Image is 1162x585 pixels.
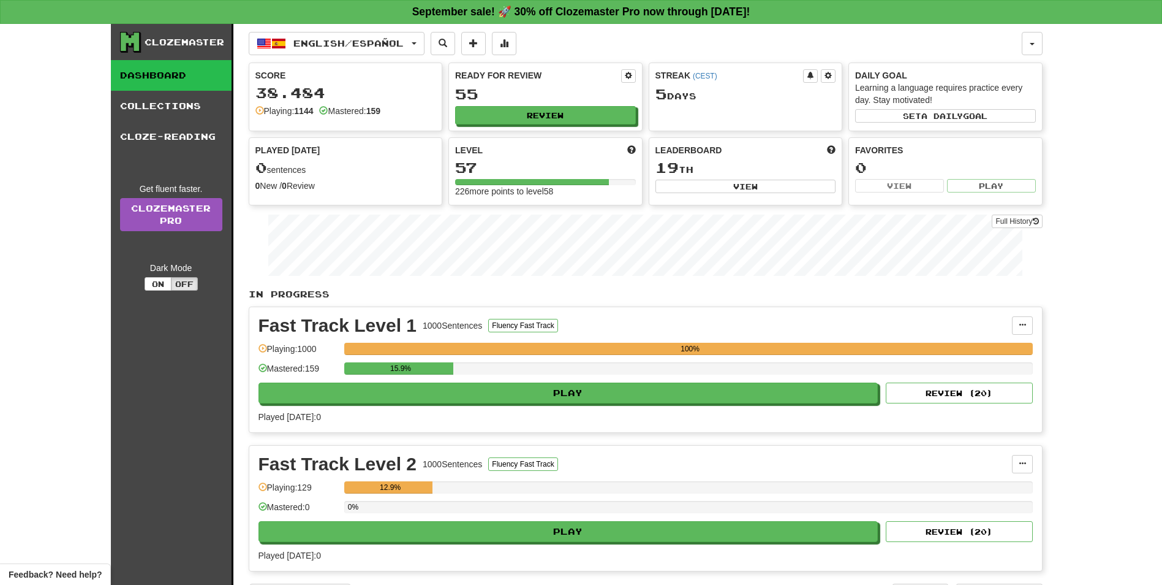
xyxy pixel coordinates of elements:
[120,183,222,195] div: Get fluent faster.
[455,144,483,156] span: Level
[627,144,636,156] span: Score more points to level up
[855,82,1036,106] div: Learning a language requires practice every day. Stay motivated!
[693,72,717,80] a: (CEST)
[827,144,836,156] span: This week in points, UTC
[120,262,222,274] div: Dark Mode
[258,343,338,363] div: Playing: 1000
[171,277,198,291] button: Off
[455,106,636,124] button: Review
[145,277,172,291] button: On
[249,32,424,55] button: English/Español
[855,179,944,193] button: View
[348,481,433,494] div: 12.9%
[255,159,267,176] span: 0
[255,180,436,192] div: New / Review
[921,112,963,120] span: a daily
[120,198,222,231] a: ClozemasterPro
[258,501,338,521] div: Mastered: 0
[255,181,260,191] strong: 0
[855,144,1036,156] div: Favorites
[258,362,338,383] div: Mastered: 159
[294,106,313,116] strong: 1144
[855,160,1036,175] div: 0
[992,215,1042,228] button: Full History
[111,91,232,121] a: Collections
[886,383,1033,403] button: Review (20)
[255,160,436,176] div: sentences
[282,181,287,191] strong: 0
[258,316,417,335] div: Fast Track Level 1
[455,86,636,102] div: 55
[319,105,380,117] div: Mastered:
[423,458,482,470] div: 1000 Sentences
[431,32,455,55] button: Search sentences
[492,32,516,55] button: More stats
[366,106,380,116] strong: 159
[461,32,486,55] button: Add sentence to collection
[258,481,338,502] div: Playing: 129
[258,412,321,422] span: Played [DATE]: 0
[655,159,679,176] span: 19
[655,160,836,176] div: th
[145,36,224,48] div: Clozemaster
[348,343,1033,355] div: 100%
[255,85,436,101] div: 38.484
[111,60,232,91] a: Dashboard
[855,109,1036,123] button: Seta dailygoal
[249,288,1043,300] p: In Progress
[348,362,453,375] div: 15.9%
[293,38,404,48] span: English / Español
[9,568,102,581] span: Open feedback widget
[655,86,836,102] div: Day s
[655,180,836,193] button: View
[258,521,878,542] button: Play
[655,144,722,156] span: Leaderboard
[655,85,667,102] span: 5
[488,457,557,471] button: Fluency Fast Track
[455,185,636,197] div: 226 more points to level 58
[655,69,804,82] div: Streak
[258,551,321,560] span: Played [DATE]: 0
[455,69,621,82] div: Ready for Review
[947,179,1036,193] button: Play
[455,160,636,175] div: 57
[255,105,314,117] div: Playing:
[423,319,482,332] div: 1000 Sentences
[412,6,750,18] strong: September sale! 🚀 30% off Clozemaster Pro now through [DATE]!
[255,144,320,156] span: Played [DATE]
[258,383,878,403] button: Play
[488,319,557,332] button: Fluency Fast Track
[255,69,436,82] div: Score
[855,69,1036,82] div: Daily Goal
[258,455,417,473] div: Fast Track Level 2
[111,121,232,152] a: Cloze-Reading
[886,521,1033,542] button: Review (20)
